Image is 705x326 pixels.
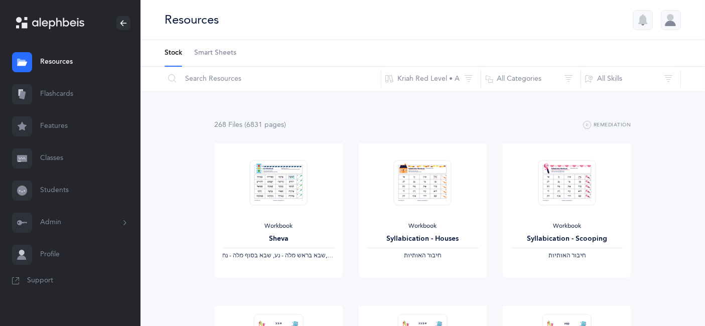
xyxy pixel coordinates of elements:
span: s [240,121,243,129]
img: Sheva-Workbook-Red_EN_thumbnail_1754012358.png [250,160,308,206]
span: ‫שבא בראש מלה - נע, שבא בסוף מלה - נח‬ [223,252,326,259]
span: 268 File [215,121,243,129]
div: Workbook [223,222,335,230]
div: ‪, + 2‬ [223,252,335,260]
span: Support [27,276,53,286]
img: Syllabication-Workbook-Level-1-EN_Red_Houses_thumbnail_1741114032.png [394,160,452,206]
span: Smart Sheets [194,48,236,58]
span: s [281,121,285,129]
div: Workbook [367,222,479,230]
button: All Categories [481,67,581,91]
img: Syllabication-Workbook-Level-1-EN_Red_Scooping_thumbnail_1741114434.png [538,160,596,206]
button: All Skills [581,67,681,91]
div: Syllabication - Scooping [511,234,623,244]
span: (6831 page ) [245,121,287,129]
span: ‫חיבור האותיות‬ [404,252,441,259]
button: Remediation [584,119,631,131]
div: Workbook [511,222,623,230]
div: Resources [165,12,219,28]
div: Syllabication - Houses [367,234,479,244]
div: Sheva [223,234,335,244]
input: Search Resources [164,67,381,91]
span: ‫חיבור האותיות‬ [548,252,586,259]
button: Kriah Red Level • A [381,67,481,91]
